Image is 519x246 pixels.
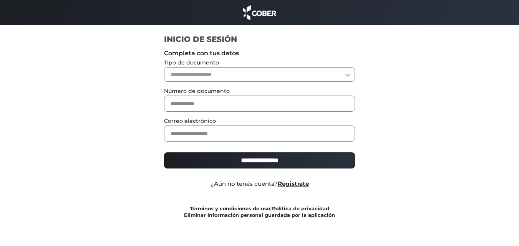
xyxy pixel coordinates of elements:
[164,88,355,94] label: Número de documento
[241,4,279,21] img: cober_marca.png
[164,50,355,56] label: Completa con tus datos
[164,118,355,124] label: Correo electrónico
[278,180,309,187] a: Registrate
[158,181,361,187] div: ¿Aún no tenés cuenta?
[164,34,355,44] h1: INICIO DE SESIÓN
[190,206,270,211] a: Términos y condiciones de uso
[272,206,329,211] a: Política de privacidad
[164,59,355,66] label: Tipo de documento
[158,205,361,218] div: |
[184,212,335,218] a: Eliminar información personal guardada por la aplicación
